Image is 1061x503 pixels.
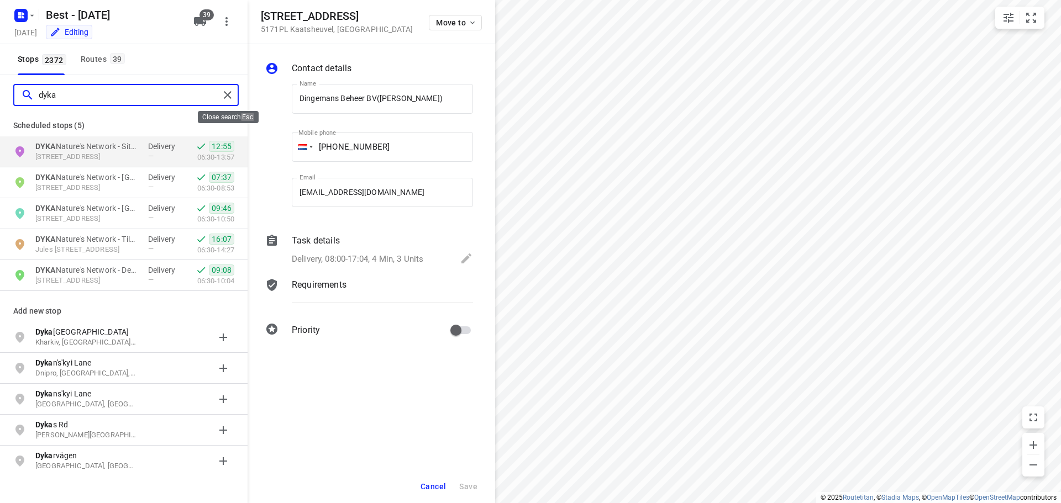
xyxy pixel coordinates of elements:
[35,235,56,243] b: DYKA
[292,278,346,292] p: Requirements
[148,245,154,253] span: —
[13,119,234,132] p: Scheduled stops ( 5 )
[997,7,1020,29] button: Map settings
[292,132,473,162] input: 1 (702) 123-4567
[429,15,482,30] button: Move to
[843,494,874,501] a: Routetitan
[35,327,53,336] b: Dyka
[35,461,137,472] p: [GEOGRAPHIC_DATA], [GEOGRAPHIC_DATA]
[81,52,128,66] div: Routes
[110,53,125,64] span: 39
[292,324,320,337] p: Priority
[1020,7,1042,29] button: Fit zoom
[35,337,137,348] p: Kharkiv, Kharkiv Oblast, Ukraine
[148,203,181,214] p: Delivery
[209,172,234,183] span: 07:37
[35,172,137,183] p: DYKA Nature's Network - Breda(Erna van der Zanden )
[148,152,154,160] span: —
[35,234,137,245] p: DYKA Nature's Network - Tilburg(Ralph Kool (Tilburg))
[50,27,88,38] div: Editing
[292,253,423,266] p: Delivery, 08:00-17:04, 4 Min, 3 Units
[35,141,137,152] p: DYKA Nature's Network - Sittard(Maurice Theunissen)
[35,389,53,398] b: Dyka
[35,203,137,214] p: DYKA Nature's Network - Eindhoven(Ralph Kool (Eindhoven))
[261,10,413,23] h5: [STREET_ADDRESS]
[41,6,185,24] h5: Rename
[416,476,450,496] button: Cancel
[196,264,207,276] svg: Done
[35,450,137,461] p: rvägen
[35,451,53,460] b: Dyka
[881,494,919,501] a: Stadia Maps
[35,276,137,286] p: Weerdskampweg 16, 5222BA, Den Bosch, NL
[421,482,446,491] span: Cancel
[35,266,56,274] b: DYKA
[35,399,137,410] p: [GEOGRAPHIC_DATA], [GEOGRAPHIC_DATA]
[974,494,1020,501] a: OpenStreetMap
[460,252,473,265] svg: Edit
[35,264,137,276] p: DYKA Nature's Network - Den Bosch(Kees Oskam (Den Bosch))
[35,204,56,213] b: DYKA
[196,203,207,214] svg: Done
[35,419,137,430] p: s Rd
[292,132,313,162] div: Netherlands: + 31
[10,26,41,39] h5: Project date
[209,203,234,214] span: 09:46
[35,245,137,255] p: Jules Verneweg 98, 5015BM, Tilburg, NL
[35,368,137,379] p: Dnipro, Dnipropetrovsk Oblast, Ukraine
[265,234,473,267] div: Task detailsDelivery, 08:00-17:04, 4 Min, 3 Units
[209,264,234,276] span: 09:08
[35,388,137,399] p: ns'kyi Lane
[436,18,477,27] span: Move to
[197,152,234,163] p: 06:30-13:57
[197,245,234,256] p: 06:30-14:27
[197,276,234,287] p: 06:30-10:04
[35,420,53,429] b: Dyka
[35,152,137,162] p: Rijksweg Noord 299, 6136AC, Sittard, NL
[292,234,340,247] p: Task details
[35,357,137,368] p: n's'kyi Lane
[209,234,234,245] span: 16:07
[197,183,234,194] p: 06:30-08:53
[35,142,56,151] b: DYKA
[265,278,473,311] div: Requirements
[265,62,473,77] div: Contact details
[189,10,211,33] button: 39
[35,214,137,224] p: Hurksestraat 22-A, 5652AK, Eindhoven, NL
[197,214,234,225] p: 06:30-10:50
[148,172,181,183] p: Delivery
[196,172,207,183] svg: Done
[35,173,56,182] b: DYKA
[18,52,70,66] span: Stops
[148,141,181,152] p: Delivery
[292,62,351,75] p: Contact details
[13,304,234,317] p: Add new stop
[261,25,413,34] p: 5171PL Kaatsheuvel , [GEOGRAPHIC_DATA]
[927,494,969,501] a: OpenMapTiles
[148,234,181,245] p: Delivery
[148,276,154,284] span: —
[148,214,154,222] span: —
[821,494,1057,501] li: © 2025 , © , © © contributors
[35,326,137,337] p: [GEOGRAPHIC_DATA]
[39,87,219,104] input: Add or search stops
[35,183,137,193] p: [STREET_ADDRESS]
[995,7,1044,29] div: small contained button group
[196,141,207,152] svg: Done
[148,264,181,276] p: Delivery
[42,54,66,65] span: 2372
[196,234,207,245] svg: Done
[298,130,336,136] label: Mobile phone
[35,358,53,367] b: Dyka
[35,430,137,441] p: Mahathma Gandhi Nagar, Nellore, Andhra Pradesh, India
[199,9,214,20] span: 39
[209,141,234,152] span: 12:55
[148,183,154,191] span: —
